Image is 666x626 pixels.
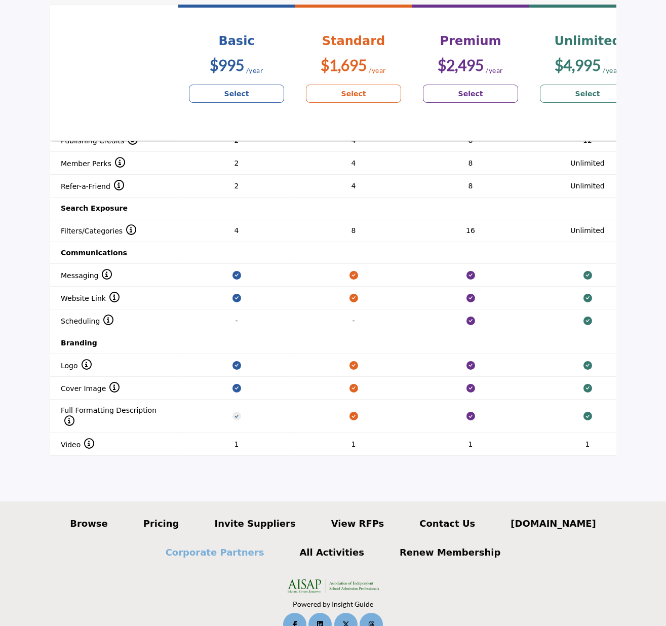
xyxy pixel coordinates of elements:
[293,600,373,608] a: Powered by Insight Guide
[351,182,356,190] span: 4
[214,517,295,530] a: Invite Suppliers
[585,440,590,448] span: 1
[61,406,156,426] span: Full Formatting Description
[458,89,483,99] b: Select
[61,204,128,212] strong: Search Exposure
[486,66,503,74] sub: /year
[295,309,412,332] td: -
[468,136,473,144] span: 8
[331,517,384,530] a: View RFPs
[61,160,125,168] span: Member Perks
[70,517,108,530] a: Browse
[468,159,473,167] span: 8
[234,226,239,234] span: 4
[351,136,356,144] span: 4
[369,66,386,74] sub: /year
[224,89,249,99] b: Select
[466,226,475,234] span: 16
[468,182,473,190] span: 8
[61,271,112,280] span: Messaging
[341,89,366,99] b: Select
[234,182,239,190] span: 2
[61,294,120,302] span: Website Link
[511,517,596,530] a: [DOMAIN_NAME]
[61,137,138,145] span: Publishing Credits
[178,309,295,332] td: -
[234,136,239,144] span: 2
[554,34,620,48] b: Unlimited
[143,517,179,530] a: Pricing
[570,182,604,190] span: Unlimited
[61,339,97,347] strong: Branding
[61,362,92,370] span: Logo
[61,182,124,190] span: Refer-a-Friend
[400,545,500,559] a: Renew Membership
[540,85,635,103] a: Select
[570,226,604,234] span: Unlimited
[61,249,127,257] strong: Communications
[603,66,620,74] sub: /year
[583,136,592,144] span: 12
[234,440,239,448] span: 1
[210,56,244,74] b: $995
[61,227,136,235] span: Filters/Categories
[440,34,501,48] b: Premium
[438,56,484,74] b: $2,495
[288,579,379,593] img: No Site Logo
[419,517,475,530] a: Contact Us
[555,56,601,74] b: $4,995
[306,85,401,103] a: Select
[351,159,356,167] span: 4
[246,66,264,74] sub: /year
[570,159,604,167] span: Unlimited
[61,317,113,325] span: Scheduling
[322,34,385,48] b: Standard
[166,545,264,559] a: Corporate Partners
[351,440,356,448] span: 1
[61,384,120,393] span: Cover Image
[299,545,364,559] a: All Activities
[575,89,600,99] b: Select
[351,226,356,234] span: 8
[189,85,284,103] a: Select
[234,159,239,167] span: 2
[321,56,367,74] b: $1,695
[61,441,94,449] span: Video
[423,85,518,103] a: Select
[218,34,254,48] b: Basic
[468,440,473,448] span: 1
